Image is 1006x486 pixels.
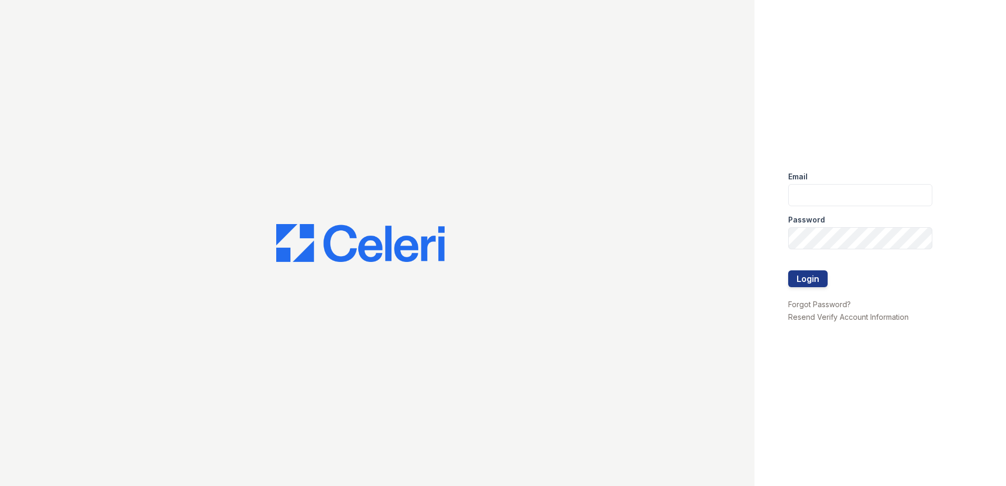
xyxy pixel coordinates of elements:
[788,215,825,225] label: Password
[788,270,828,287] button: Login
[788,300,851,309] a: Forgot Password?
[788,312,909,321] a: Resend Verify Account Information
[788,171,808,182] label: Email
[276,224,445,262] img: CE_Logo_Blue-a8612792a0a2168367f1c8372b55b34899dd931a85d93a1a3d3e32e68fde9ad4.png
